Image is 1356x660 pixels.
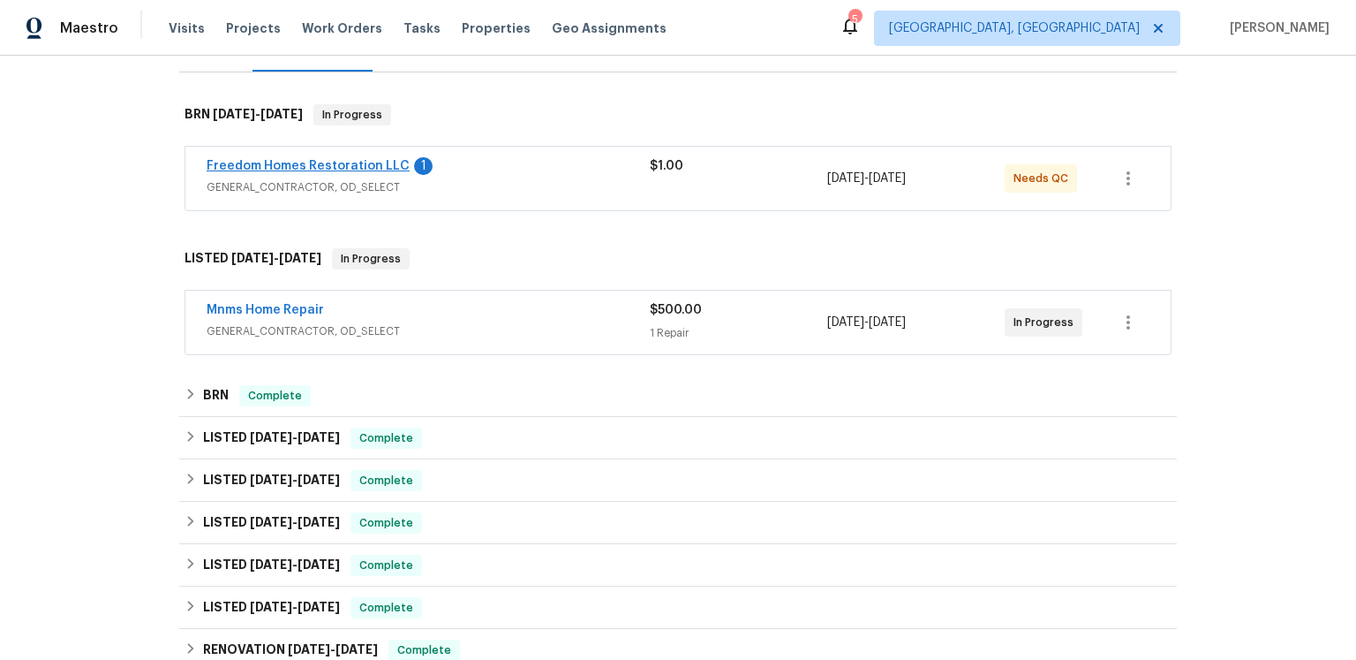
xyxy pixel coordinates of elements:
h6: LISTED [203,555,340,576]
h6: BRN [203,385,229,406]
span: In Progress [1013,314,1081,331]
a: Mnms Home Repair [207,304,324,316]
span: $1.00 [650,160,683,172]
span: Geo Assignments [552,19,667,37]
span: [DATE] [827,316,864,329]
span: [DATE] [250,558,292,571]
div: LISTED [DATE]-[DATE]Complete [179,502,1177,544]
h6: LISTED [185,248,321,269]
a: Freedom Homes Restoration LLC [207,160,410,172]
span: Tasks [403,22,441,34]
span: - [231,252,321,264]
div: 1 [414,157,433,175]
span: [DATE] [279,252,321,264]
span: [DATE] [250,431,292,444]
span: [DATE] [298,601,340,613]
h6: LISTED [203,428,340,449]
span: Needs QC [1013,170,1075,187]
h6: LISTED [203,512,340,534]
div: LISTED [DATE]-[DATE]In Progress [179,231,1177,287]
div: 1 Repair [650,324,827,342]
span: Complete [352,557,420,574]
h6: LISTED [203,470,340,491]
span: Complete [352,472,420,489]
span: [DATE] [827,172,864,185]
span: [DATE] [298,431,340,444]
span: Complete [390,641,458,659]
span: - [288,643,378,656]
div: LISTED [DATE]-[DATE]Complete [179,417,1177,459]
span: [DATE] [298,474,340,486]
span: Maestro [60,19,118,37]
span: Projects [226,19,281,37]
div: LISTED [DATE]-[DATE]Complete [179,544,1177,587]
h6: LISTED [203,597,340,618]
div: LISTED [DATE]-[DATE]Complete [179,459,1177,502]
span: [DATE] [869,172,906,185]
span: - [250,474,340,486]
span: - [250,516,340,528]
span: - [827,314,906,331]
span: Complete [352,599,420,617]
span: Complete [352,429,420,447]
span: - [250,558,340,571]
span: Properties [462,19,531,37]
span: [DATE] [231,252,274,264]
span: GENERAL_CONTRACTOR, OD_SELECT [207,322,650,340]
span: - [250,431,340,444]
span: [DATE] [250,601,292,613]
div: 5 [848,11,861,28]
span: [DATE] [298,558,340,571]
span: [DATE] [288,643,330,656]
span: Complete [241,387,309,405]
div: LISTED [DATE]-[DATE]Complete [179,587,1177,629]
span: GENERAL_CONTRACTOR, OD_SELECT [207,178,650,196]
span: [DATE] [213,108,255,120]
span: [DATE] [260,108,303,120]
span: [DATE] [250,474,292,486]
span: - [827,170,906,187]
span: [PERSON_NAME] [1223,19,1330,37]
span: In Progress [334,250,408,268]
span: Work Orders [302,19,382,37]
span: $500.00 [650,304,702,316]
div: BRN [DATE]-[DATE]In Progress [179,87,1177,143]
span: [DATE] [298,516,340,528]
span: [GEOGRAPHIC_DATA], [GEOGRAPHIC_DATA] [889,19,1140,37]
h6: BRN [185,104,303,125]
span: - [213,108,303,120]
span: - [250,601,340,613]
span: [DATE] [250,516,292,528]
span: Complete [352,514,420,532]
div: BRN Complete [179,375,1177,417]
span: Visits [169,19,205,37]
span: [DATE] [869,316,906,329]
span: [DATE] [335,643,378,656]
span: In Progress [315,106,389,124]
